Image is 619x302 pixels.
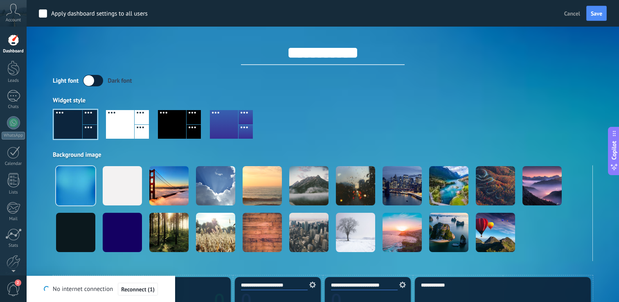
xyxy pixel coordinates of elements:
div: Mail [2,216,25,222]
span: 2 [15,279,21,286]
div: Lists [2,190,25,195]
div: WhatsApp [2,132,25,140]
div: Apply dashboard settings to all users [51,10,148,18]
span: Copilot [610,141,618,160]
div: No internet connection [44,282,158,296]
button: Cancel [561,7,583,20]
span: Reconnect (1) [121,286,155,292]
div: Dark font [108,77,132,85]
div: Background image [53,151,593,159]
span: Save [591,11,602,16]
div: Leads [2,78,25,83]
button: Save [586,6,607,21]
div: Chats [2,104,25,110]
div: Stats [2,243,25,248]
div: Widget style [53,97,593,104]
div: Dashboard [2,49,25,54]
div: Light font [53,77,79,85]
div: Calendar [2,161,25,167]
span: Cancel [564,10,580,17]
button: Reconnect (1) [118,283,158,296]
span: Account [6,18,21,23]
